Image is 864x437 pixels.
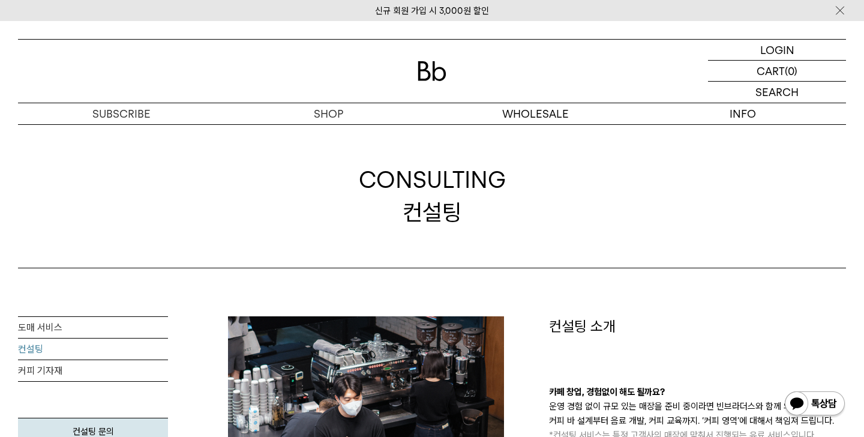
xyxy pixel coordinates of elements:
a: CART (0) [708,61,846,82]
div: 컨설팅 [359,164,506,228]
a: 컨설팅 [18,339,168,360]
a: 도매 서비스 [18,317,168,339]
p: WHOLESALE [432,103,639,124]
a: LOGIN [708,40,846,61]
p: (0) [785,61,797,81]
p: 컨설팅 소개 [549,316,846,337]
a: 커피 기자재 [18,360,168,382]
a: SHOP [225,103,432,124]
p: LOGIN [760,40,794,60]
p: 카페 창업, 경험없이 해도 될까요? [549,385,846,399]
a: 신규 회원 가입 시 3,000원 할인 [375,5,489,16]
a: SUBSCRIBE [18,103,225,124]
p: SEARCH [755,82,799,103]
p: CART [757,61,785,81]
img: 카카오톡 채널 1:1 채팅 버튼 [784,390,846,419]
p: INFO [639,103,846,124]
img: 로고 [418,61,446,81]
span: CONSULTING [359,164,506,196]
